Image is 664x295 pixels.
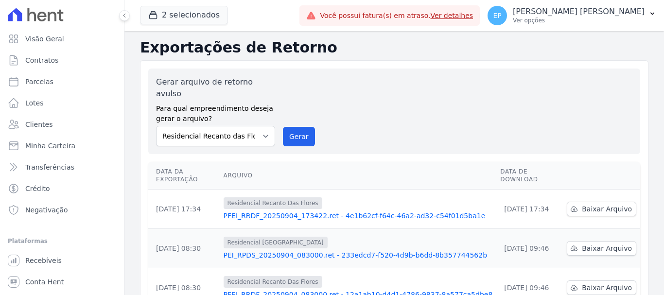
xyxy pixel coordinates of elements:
[4,51,120,70] a: Contratos
[4,251,120,270] a: Recebíveis
[140,39,648,56] h2: Exportações de Retorno
[140,6,228,24] button: 2 selecionados
[567,280,636,295] a: Baixar Arquivo
[283,127,315,146] button: Gerar
[4,72,120,91] a: Parcelas
[25,34,64,44] span: Visão Geral
[431,12,473,19] a: Ver detalhes
[25,205,68,215] span: Negativação
[25,184,50,193] span: Crédito
[4,93,120,113] a: Lotes
[148,162,220,190] th: Data da Exportação
[25,256,62,265] span: Recebíveis
[4,115,120,134] a: Clientes
[513,7,645,17] p: [PERSON_NAME] [PERSON_NAME]
[224,250,493,260] a: PEI_RPDS_20250904_083000.ret - 233edcd7-f520-4d9b-b6dd-8b357744562b
[25,55,58,65] span: Contratos
[582,243,632,253] span: Baixar Arquivo
[224,211,493,221] a: PFEI_RRDF_20250904_173422.ret - 4e1b62cf-f64c-46a2-ad32-c54f01d5ba1e
[148,229,220,268] td: [DATE] 08:30
[4,136,120,156] a: Minha Carteira
[496,190,563,229] td: [DATE] 17:34
[224,197,322,209] span: Residencial Recanto Das Flores
[220,162,497,190] th: Arquivo
[4,157,120,177] a: Transferências
[224,237,328,248] span: Residencial [GEOGRAPHIC_DATA]
[25,141,75,151] span: Minha Carteira
[156,100,275,124] label: Para qual empreendimento deseja gerar o arquivo?
[567,202,636,216] a: Baixar Arquivo
[148,190,220,229] td: [DATE] 17:34
[4,29,120,49] a: Visão Geral
[224,276,322,288] span: Residencial Recanto Das Flores
[513,17,645,24] p: Ver opções
[25,77,53,87] span: Parcelas
[493,12,501,19] span: EP
[480,2,664,29] button: EP [PERSON_NAME] [PERSON_NAME] Ver opções
[25,162,74,172] span: Transferências
[8,235,116,247] div: Plataformas
[582,204,632,214] span: Baixar Arquivo
[496,162,563,190] th: Data de Download
[582,283,632,293] span: Baixar Arquivo
[25,98,44,108] span: Lotes
[156,76,275,100] label: Gerar arquivo de retorno avulso
[567,241,636,256] a: Baixar Arquivo
[320,11,473,21] span: Você possui fatura(s) em atraso.
[4,200,120,220] a: Negativação
[25,277,64,287] span: Conta Hent
[496,229,563,268] td: [DATE] 09:46
[4,179,120,198] a: Crédito
[4,272,120,292] a: Conta Hent
[25,120,52,129] span: Clientes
